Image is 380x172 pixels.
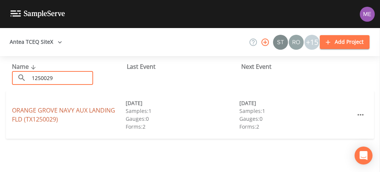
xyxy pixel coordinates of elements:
[126,107,239,115] div: Samples: 1
[126,99,239,107] div: [DATE]
[126,115,239,123] div: Gauges: 0
[239,123,353,130] div: Forms: 2
[273,35,288,50] img: c0670e89e469b6405363224a5fca805c
[239,107,353,115] div: Samples: 1
[126,123,239,130] div: Forms: 2
[288,35,304,50] div: Rodolfo Ramirez
[12,62,38,71] span: Name
[273,35,288,50] div: Stan Porter
[289,35,304,50] img: 7e5c62b91fde3b9fc00588adc1700c9a
[7,35,65,49] button: Antea TCEQ SiteX
[355,147,373,165] div: Open Intercom Messenger
[360,7,375,22] img: d4d65db7c401dd99d63b7ad86343d265
[10,10,65,18] img: logo
[29,71,93,85] input: Search Projects
[12,106,115,123] a: ORANGE GROVE NAVY AUX LANDING FLD (TX1250029)
[239,99,353,107] div: [DATE]
[320,35,370,49] button: Add Project
[241,62,356,71] div: Next Event
[127,62,242,71] div: Last Event
[239,115,353,123] div: Gauges: 0
[304,35,319,50] div: +15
